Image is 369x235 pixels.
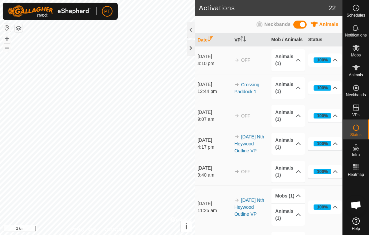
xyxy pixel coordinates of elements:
[241,169,250,174] span: OFF
[317,57,328,63] div: 100%
[71,226,96,232] a: Privacy Policy
[349,73,363,77] span: Animals
[197,109,231,116] div: [DATE]
[271,77,305,99] p-accordion-header: Animals (1)
[234,134,264,153] a: [DATE] Nth Heywood Outline VP
[317,140,328,147] div: 100%
[317,113,328,119] div: 100%
[197,60,231,67] div: 4:10 pm
[197,116,231,123] div: 9:07 am
[234,169,240,174] img: arrow
[3,35,11,43] button: +
[314,85,332,91] div: 100%
[241,57,250,63] span: OFF
[271,161,305,183] p-accordion-header: Animals (1)
[232,34,268,46] th: VP
[197,144,231,151] div: 4:17 pm
[308,137,342,150] p-accordion-header: 100%
[197,137,231,144] div: [DATE]
[271,204,305,226] p-accordion-header: Animals (1)
[314,204,332,210] div: 100%
[352,227,360,231] span: Help
[308,53,342,67] p-accordion-header: 100%
[197,207,231,214] div: 11:25 am
[197,53,231,60] div: [DATE]
[8,5,91,17] img: Gallagher Logo
[306,34,342,46] th: Status
[269,34,306,46] th: Mob / Animals
[317,168,328,175] div: 100%
[264,22,291,27] span: Neckbands
[234,82,240,87] img: arrow
[308,81,342,95] p-accordion-header: 100%
[348,173,364,177] span: Heatmap
[351,53,361,57] span: Mobs
[199,4,329,12] h2: Activations
[197,88,231,95] div: 12:44 pm
[197,81,231,88] div: [DATE]
[350,133,361,137] span: Status
[345,33,367,37] span: Notifications
[208,37,213,42] p-sorticon: Activate to sort
[308,200,342,214] p-accordion-header: 100%
[314,169,332,174] div: 100%
[317,85,328,91] div: 100%
[15,24,23,32] button: Map Layers
[308,165,342,178] p-accordion-header: 100%
[352,153,360,157] span: Infra
[197,172,231,179] div: 9:40 am
[314,57,332,63] div: 100%
[346,93,366,97] span: Neckbands
[104,8,110,15] span: PT
[271,189,305,203] p-accordion-header: Mobs (1)
[104,226,123,232] a: Contact Us
[314,141,332,146] div: 100%
[185,222,187,231] span: i
[329,3,336,13] span: 22
[195,34,232,46] th: Date
[314,113,332,118] div: 100%
[308,109,342,122] p-accordion-header: 100%
[343,215,369,233] a: Help
[234,82,259,94] a: Crossing Paddock 1
[197,200,231,207] div: [DATE]
[241,37,246,42] p-sorticon: Activate to sort
[271,49,305,71] p-accordion-header: Animals (1)
[234,134,240,139] img: arrow
[234,57,240,63] img: arrow
[271,105,305,127] p-accordion-header: Animals (1)
[352,113,359,117] span: VPs
[271,133,305,155] p-accordion-header: Animals (1)
[319,22,338,27] span: Animals
[3,43,11,51] button: –
[346,13,365,17] span: Schedules
[3,24,11,32] button: Reset Map
[197,165,231,172] div: [DATE]
[234,197,264,217] a: [DATE] Nth Heywood Outline VP
[317,204,328,210] div: 100%
[181,221,192,232] button: i
[234,113,240,118] img: arrow
[241,113,250,118] span: OFF
[234,197,240,203] img: arrow
[346,195,366,215] div: Open chat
